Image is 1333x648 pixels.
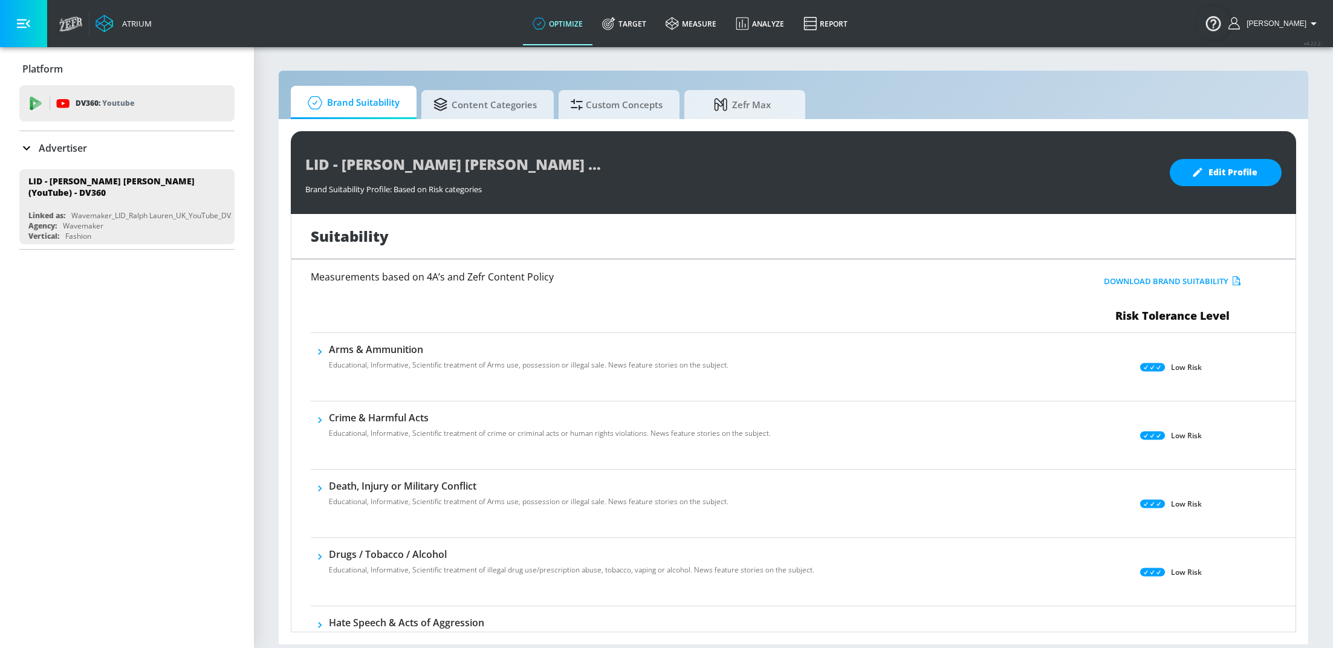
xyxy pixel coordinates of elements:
[1171,429,1202,442] p: Low Risk
[329,360,728,371] p: Educational, Informative, Scientific treatment of Arms use, possession or illegal sale. News feat...
[117,18,152,29] div: Atrium
[22,62,63,76] p: Platform
[102,97,134,109] p: Youtube
[329,343,728,356] h6: Arms & Ammunition
[656,2,726,45] a: measure
[329,411,771,424] h6: Crime & Harmful Acts
[28,175,215,198] div: LID - [PERSON_NAME] [PERSON_NAME] (YouTube) - DV360
[592,2,656,45] a: Target
[19,131,235,165] div: Advertiser
[329,479,728,493] h6: Death, Injury or Military Conflict
[19,169,235,244] div: LID - [PERSON_NAME] [PERSON_NAME] (YouTube) - DV360Linked as:Wavemaker_LID_Ralph Lauren_UK_YouTub...
[329,496,728,507] p: Educational, Informative, Scientific treatment of Arms use, possession or illegal sale. News feat...
[71,210,244,221] div: Wavemaker_LID_Ralph Lauren_UK_YouTube_DV360
[1171,361,1202,374] p: Low Risk
[1171,566,1202,578] p: Low Risk
[523,2,592,45] a: optimize
[329,548,814,561] h6: Drugs / Tobacco / Alcohol
[305,178,1158,195] div: Brand Suitability Profile: Based on Risk categories
[1115,308,1230,323] span: Risk Tolerance Level
[1170,159,1282,186] button: Edit Profile
[19,85,235,121] div: DV360: Youtube
[1242,19,1306,28] span: login as: stephanie.wolklin@zefr.com
[329,616,632,629] h6: Hate Speech & Acts of Aggression
[329,479,728,514] div: Death, Injury or Military ConflictEducational, Informative, Scientific treatment of Arms use, pos...
[1171,497,1202,510] p: Low Risk
[329,548,814,583] div: Drugs / Tobacco / AlcoholEducational, Informative, Scientific treatment of illegal drug use/presc...
[76,97,134,110] p: DV360:
[696,90,788,119] span: Zefr Max
[1304,40,1321,47] span: v 4.22.2
[433,90,537,119] span: Content Categories
[1101,272,1244,291] button: Download Brand Suitability
[794,2,857,45] a: Report
[571,90,663,119] span: Custom Concepts
[1196,6,1230,40] button: Open Resource Center
[19,52,235,86] div: Platform
[329,565,814,575] p: Educational, Informative, Scientific treatment of illegal drug use/prescription abuse, tobacco, v...
[329,428,771,439] p: Educational, Informative, Scientific treatment of crime or criminal acts or human rights violatio...
[96,15,152,33] a: Atrium
[329,343,728,378] div: Arms & AmmunitionEducational, Informative, Scientific treatment of Arms use, possession or illega...
[65,231,91,241] div: Fashion
[63,221,103,231] div: Wavemaker
[311,226,389,246] h1: Suitability
[311,272,967,282] h6: Measurements based on 4A’s and Zefr Content Policy
[39,141,87,155] p: Advertiser
[1194,165,1257,180] span: Edit Profile
[303,88,400,117] span: Brand Suitability
[28,221,57,231] div: Agency:
[28,210,65,221] div: Linked as:
[28,231,59,241] div: Vertical:
[329,411,771,446] div: Crime & Harmful ActsEducational, Informative, Scientific treatment of crime or criminal acts or h...
[726,2,794,45] a: Analyze
[1228,16,1321,31] button: [PERSON_NAME]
